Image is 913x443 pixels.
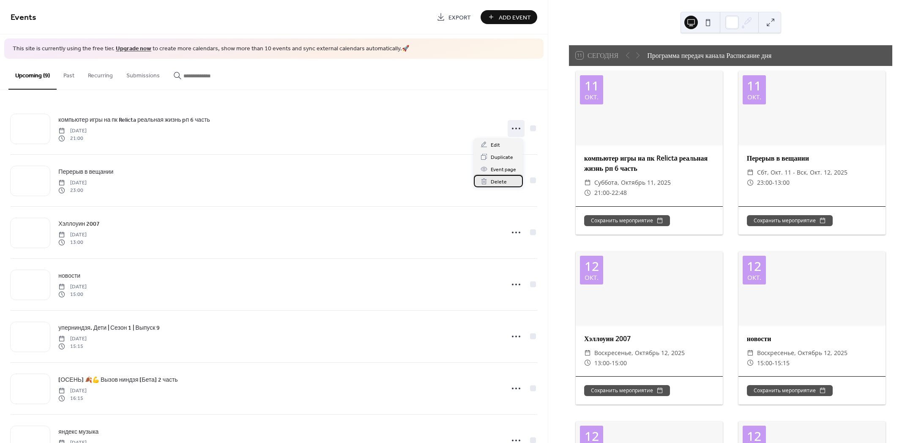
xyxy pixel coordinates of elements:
[58,427,98,436] span: яндекс музыка
[120,59,167,89] button: Submissions
[585,260,599,273] div: 12
[58,271,80,280] span: новости
[58,395,87,402] span: 16:15
[58,115,210,125] a: компьютер игры на пк Relicta реальная жизнь pп 6 часть
[13,45,409,53] span: This site is currently using the free tier. to create more calendars, show more than 10 events an...
[58,323,160,332] span: уперниндзя. Дети | Сезон 1 | Выпуск 9
[610,188,612,198] span: -
[612,188,627,198] span: 22:48
[757,348,847,358] span: воскресенье, октябрь 12, 2025
[647,50,771,60] div: Программа передач канала Расписание дня
[499,13,531,22] span: Add Event
[772,178,774,188] span: -
[116,43,151,55] a: Upgrade now
[584,358,591,368] div: ​
[747,385,833,396] button: Сохранить мероприятие
[448,13,471,22] span: Export
[738,153,886,163] div: Перерыв в вещании
[585,274,599,281] div: окт.
[58,179,87,186] span: [DATE]
[585,79,599,92] div: 11
[58,239,87,246] span: 13:00
[747,348,754,358] div: ​
[58,291,87,298] span: 15:00
[747,430,761,443] div: 12
[774,178,790,188] span: 13:00
[491,165,516,174] span: Event page
[584,348,591,358] div: ​
[747,358,754,368] div: ​
[576,153,723,173] div: компьютер игры на пк Relicta реальная жизнь pп 6 часть
[747,274,761,281] div: окт.
[430,10,477,24] a: Export
[58,127,87,134] span: [DATE]
[747,215,833,226] button: Сохранить мероприятие
[585,94,599,100] div: окт.
[58,167,113,177] a: Перерыв в вещании
[11,9,36,26] span: Events
[594,348,685,358] span: воскресенье, октябрь 12, 2025
[594,178,671,188] span: суббота, октябрь 11, 2025
[491,153,513,162] span: Duplicate
[747,79,761,92] div: 11
[58,219,100,228] span: Хэллоуин 2007
[58,387,87,394] span: [DATE]
[772,358,774,368] span: -
[747,260,761,273] div: 12
[58,343,87,350] span: 15:15
[58,167,113,176] span: Перерыв в вещании
[58,115,210,124] span: компьютер игры на пк Relicta реальная жизнь pп 6 часть
[738,334,886,344] div: новости
[747,178,754,188] div: ​
[58,283,87,290] span: [DATE]
[757,178,772,188] span: 23:00
[757,358,772,368] span: 15:00
[491,141,500,150] span: Edit
[57,59,81,89] button: Past
[58,219,100,229] a: Хэллоуин 2007
[584,188,591,198] div: ​
[58,375,178,385] a: [ОСЕНЬ] 🍂💪 Вызов ниндзя [Бета] 2 часть
[58,231,87,238] span: [DATE]
[584,178,591,188] div: ​
[58,375,178,384] span: [ОСЕНЬ] 🍂💪 Вызов ниндзя [Бета] 2 часть
[81,59,120,89] button: Recurring
[610,358,612,368] span: -
[774,358,790,368] span: 15:15
[612,358,627,368] span: 15:00
[58,135,87,142] span: 21:00
[594,188,610,198] span: 21:00
[58,271,80,281] a: новости
[747,94,761,100] div: окт.
[481,10,537,24] button: Add Event
[58,187,87,194] span: 23:00
[584,385,670,396] button: Сохранить мероприятие
[58,335,87,342] span: [DATE]
[58,323,160,333] a: уперниндзя. Дети | Сезон 1 | Выпуск 9
[584,215,670,226] button: Сохранить мероприятие
[491,178,507,186] span: Delete
[576,334,723,344] div: Хэллоуин 2007
[58,427,98,437] a: яндекс музыка
[8,59,57,90] button: Upcoming (9)
[585,430,599,443] div: 12
[747,167,754,178] div: ​
[757,167,847,178] span: сбт, окт. 11 - вск, окт. 12, 2025
[594,358,610,368] span: 13:00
